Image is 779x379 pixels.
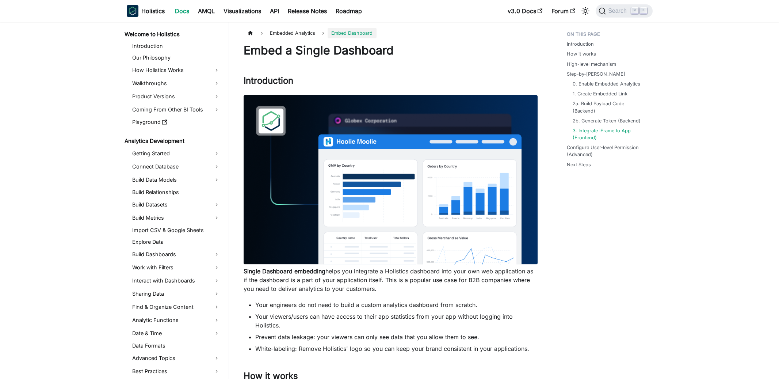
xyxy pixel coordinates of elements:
a: Release Notes [283,5,331,17]
a: Home page [244,28,257,38]
img: Holistics [127,5,138,17]
span: Search [606,8,631,14]
button: Search (Command+K) [596,4,652,18]
a: Build Datasets [130,199,222,211]
a: Step-by-[PERSON_NAME] [567,71,625,77]
a: Interact with Dashboards [130,275,222,287]
a: Date & Time [130,327,222,339]
a: Our Philosophy [130,53,222,63]
a: Best Practices [130,365,222,377]
a: Roadmap [331,5,366,17]
a: Import CSV & Google Sheets [130,225,222,235]
a: 3. Integrate iFrame to App (Frontend) [573,127,645,141]
a: How Holistics Works [130,64,222,76]
a: Product Versions [130,91,222,102]
a: Build Metrics [130,212,222,224]
h1: Embed a Single Dashboard [244,43,538,58]
a: Explore Data [130,237,222,247]
a: HolisticsHolistics [127,5,165,17]
a: Build Relationships [130,187,222,197]
kbd: K [640,7,647,14]
a: Data Formats [130,341,222,351]
a: High-level mechanism [567,61,616,68]
a: 1. Create Embedded Link [573,90,627,97]
img: Embedded Dashboard [244,95,538,265]
a: Coming From Other BI Tools [130,104,222,115]
a: Introduction [567,41,594,48]
nav: Breadcrumbs [244,28,538,38]
a: Find & Organize Content [130,301,222,313]
span: Embedded Analytics [266,28,319,38]
a: 2a. Build Payload Code (Backend) [573,100,645,114]
li: Prevent data leakage: your viewers can only see data that you allow them to see. [255,333,538,341]
a: AMQL [194,5,219,17]
a: Work with Filters [130,262,222,273]
a: Visualizations [219,5,266,17]
a: Next Steps [567,161,591,168]
span: Embed Dashboard [328,28,376,38]
a: 2b. Generate Token (Backend) [573,117,641,124]
h2: Introduction [244,75,538,89]
a: Walkthroughs [130,77,222,89]
a: API [266,5,283,17]
a: Analytics Development [122,136,222,146]
a: Playground [130,117,222,127]
a: Getting Started [130,148,222,159]
a: Sharing Data [130,288,222,300]
b: Holistics [141,7,165,15]
a: Analytic Functions [130,314,222,326]
nav: Docs sidebar [119,22,229,379]
a: Forum [547,5,580,17]
a: Connect Database [130,161,222,173]
kbd: ⌘ [631,7,638,14]
li: Your viewers/users can have access to their app statistics from your app without logging into Hol... [255,312,538,330]
a: Introduction [130,41,222,51]
a: 0. Enable Embedded Analytics [573,80,640,87]
a: Configure User-level Permission (Advanced) [567,144,648,158]
a: Advanced Topics [130,352,222,364]
button: Switch between dark and light mode (currently light mode) [580,5,591,17]
a: How it works [567,50,596,57]
li: White-labeling: Remove Holistics' logo so you can keep your brand consistent in your applications. [255,344,538,353]
a: Build Data Models [130,174,222,186]
a: Docs [171,5,194,17]
a: Build Dashboards [130,249,222,260]
p: helps you integrate a Holistics dashboard into your own web application as if the dashboard is a ... [244,267,538,293]
a: Welcome to Holistics [122,29,222,39]
li: Your engineers do not need to build a custom analytics dashboard from scratch. [255,300,538,309]
a: v3.0 Docs [503,5,547,17]
strong: Single Dashboard embedding [244,268,325,275]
